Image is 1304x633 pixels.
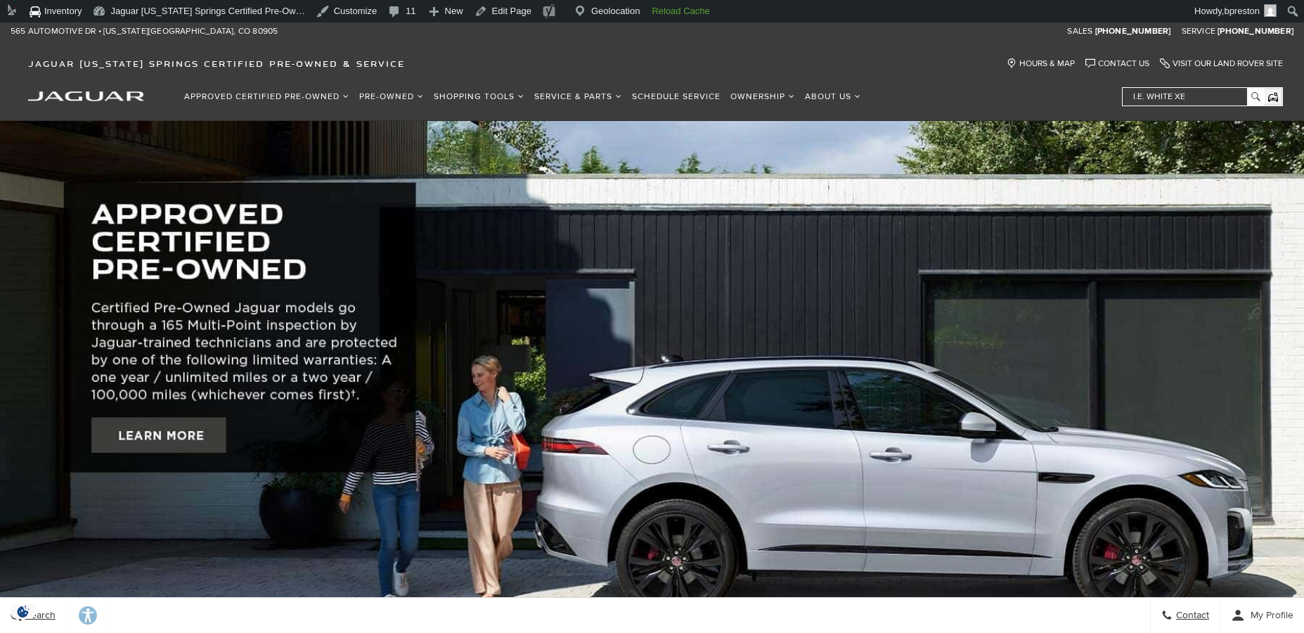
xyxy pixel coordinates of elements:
a: [PHONE_NUMBER] [1218,26,1293,37]
span: bpreston [1224,6,1260,16]
span: CO [238,23,250,40]
button: Open user profile menu [1220,598,1304,633]
section: Click to Open Cookie Consent Modal [7,604,39,619]
a: Service & Parts [529,84,627,109]
a: About Us [800,84,866,109]
a: Schedule Service [627,84,725,109]
span: [US_STATE][GEOGRAPHIC_DATA], [103,23,236,40]
a: Jaguar [US_STATE] Springs Certified Pre-Owned & Service [21,58,412,69]
span: Contact [1173,610,1209,622]
span: Sales [1067,26,1092,37]
a: Hours & Map [1007,58,1075,69]
strong: Reload Cache [652,6,709,16]
nav: Main Navigation [179,84,866,109]
a: jaguar [28,89,144,101]
input: i.e. White XE [1123,88,1263,105]
a: Visit Our Land Rover Site [1160,58,1283,69]
span: My Profile [1245,610,1293,622]
a: Approved Certified Pre-Owned [179,84,354,109]
a: [PHONE_NUMBER] [1095,26,1171,37]
a: 565 Automotive Dr • [US_STATE][GEOGRAPHIC_DATA], CO 80905 [11,26,278,37]
a: Pre-Owned [354,84,429,109]
img: Jaguar [28,91,144,101]
span: Jaguar [US_STATE] Springs Certified Pre-Owned & Service [28,58,405,69]
a: Contact Us [1085,58,1149,69]
a: Shopping Tools [429,84,529,109]
img: Opt-Out Icon [7,604,39,619]
span: 80905 [252,23,278,40]
span: Service [1182,26,1215,37]
a: Ownership [725,84,800,109]
span: 565 Automotive Dr • [11,23,101,40]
